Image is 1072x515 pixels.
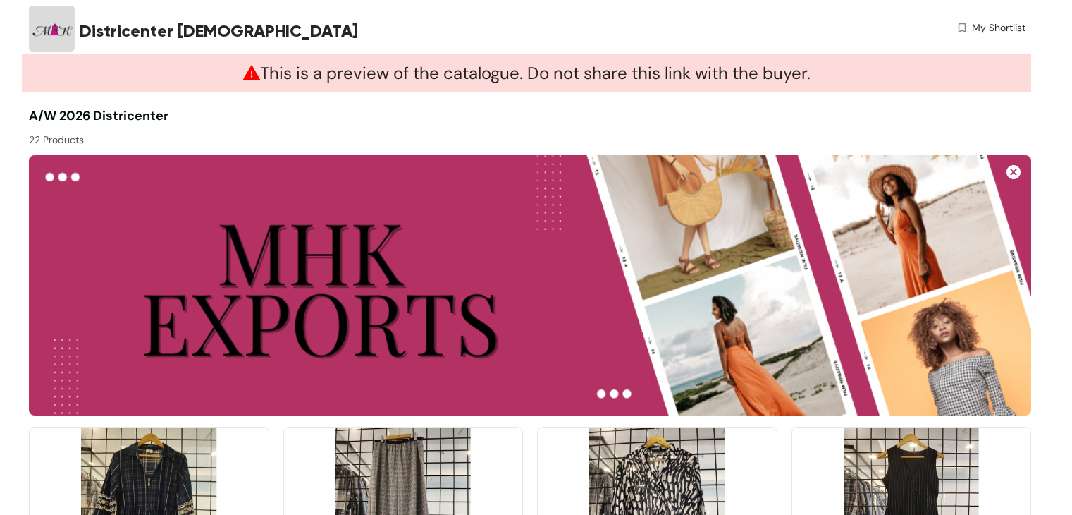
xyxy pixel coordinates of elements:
img: ae2cfc67-f04c-4b92-9727-5e7395d274c7 [29,155,1031,416]
img: Close [1006,165,1021,179]
span: A/w 2026 districenter [29,107,168,124]
span: My Shortlist [972,20,1025,35]
span: This is a preview of the catalogue. Do not share this link with the buyer. [243,62,811,84]
img: Buyer Portal [29,6,75,51]
span: Districenter [DEMOGRAPHIC_DATA] [80,18,358,44]
div: 22 Products [29,126,530,147]
img: wishlist [956,20,968,35]
span: warning [243,64,260,81]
